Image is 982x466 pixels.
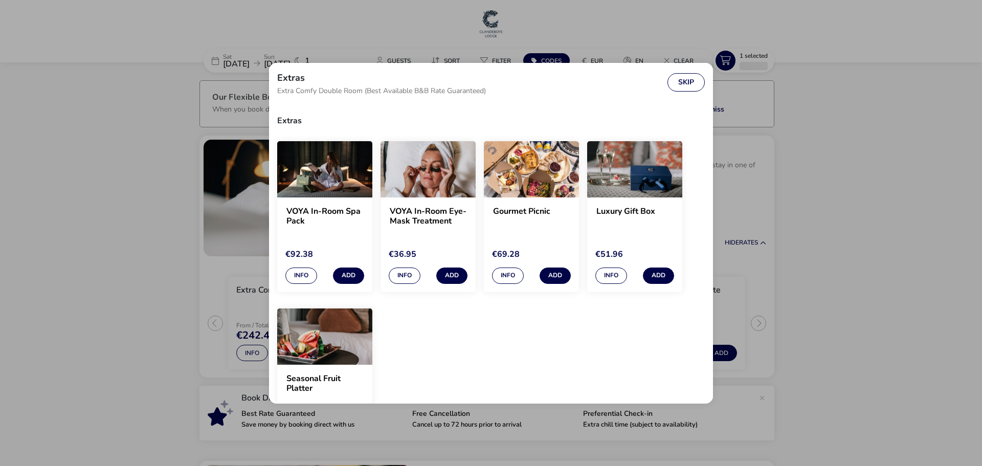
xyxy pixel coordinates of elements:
[277,108,705,133] h3: Extras
[269,63,713,404] div: extras selection modal
[286,374,363,393] h2: Seasonal Fruit Platter
[285,249,313,260] span: €92.38
[492,249,520,260] span: €69.28
[389,268,420,284] button: Info
[667,73,705,92] button: Skip
[389,249,416,260] span: €36.95
[277,73,305,82] h2: Extras
[492,268,524,284] button: Info
[277,87,486,95] span: Extra Comfy Double Room (Best Available B&B Rate Guaranteed)
[333,268,364,284] button: Add
[285,268,317,284] button: Info
[493,207,570,226] h2: Gourmet Picnic
[595,268,627,284] button: Info
[286,207,363,226] h2: VOYA In-Room Spa Pack
[436,268,467,284] button: Add
[595,249,623,260] span: €51.96
[596,207,673,226] h2: Luxury Gift Box
[390,207,466,226] h2: VOYA In-Room Eye-Mask Treatment
[540,268,571,284] button: Add
[643,268,674,284] button: Add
